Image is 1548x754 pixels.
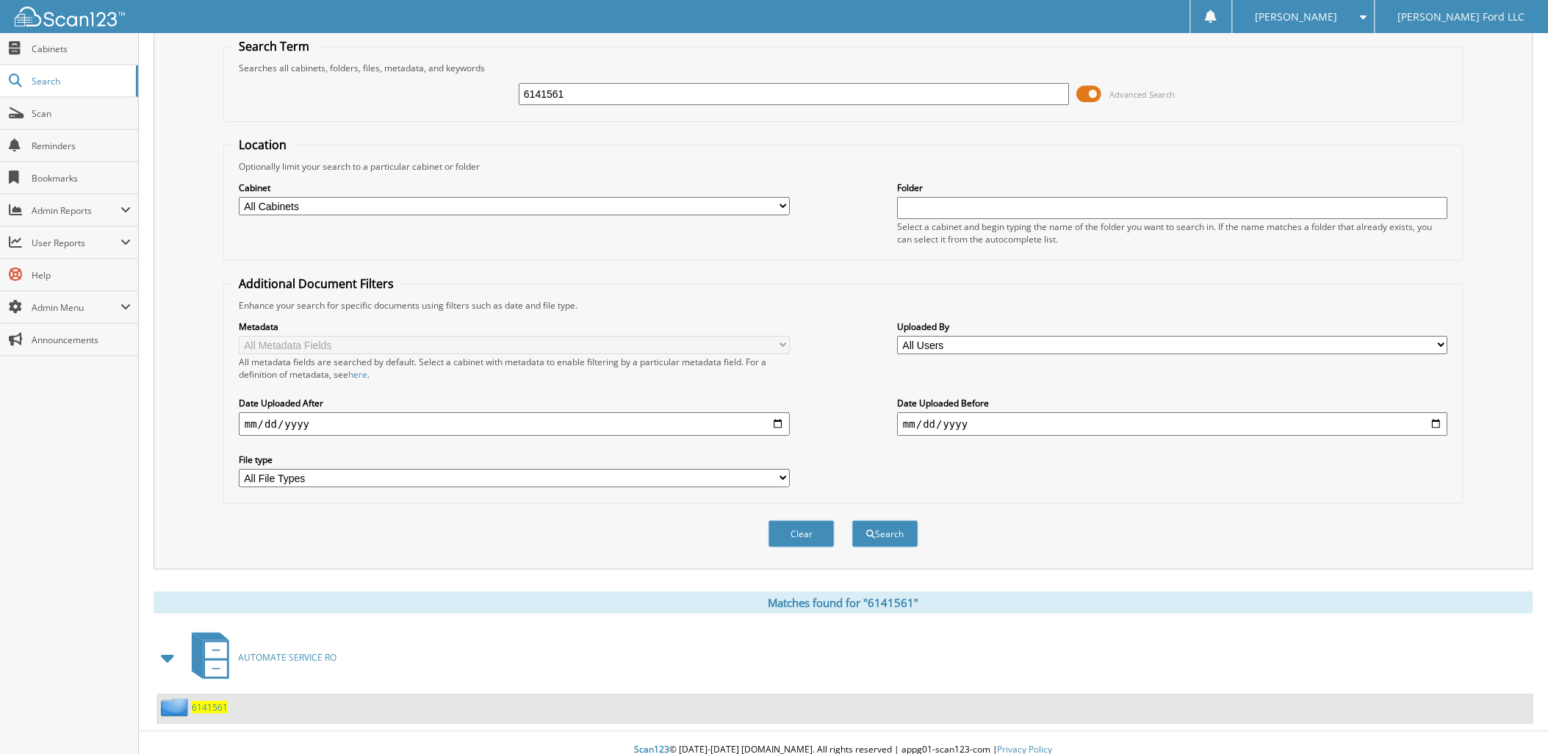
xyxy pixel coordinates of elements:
a: here [348,368,367,381]
div: Enhance your search for specific documents using filters such as date and file type. [231,299,1455,312]
span: Bookmarks [32,172,131,184]
span: User Reports [32,237,120,249]
legend: Location [231,137,294,153]
div: Matches found for "6141561" [154,592,1533,614]
label: Date Uploaded After [239,397,790,409]
label: Uploaded By [897,320,1448,333]
span: Scan [32,107,131,120]
label: File type [239,453,790,466]
div: Optionally limit your search to a particular cabinet or folder [231,160,1455,173]
label: Metadata [239,320,790,333]
img: scan123-logo-white.svg [15,7,125,26]
input: start [239,412,790,436]
a: AUTOMATE SERVICE RO [183,628,336,686]
label: Cabinet [239,182,790,194]
div: Select a cabinet and begin typing the name of the folder you want to search in. If the name match... [897,220,1448,245]
span: [PERSON_NAME] [1256,12,1338,21]
button: Clear [768,520,835,547]
a: 6141561 [192,701,228,714]
span: Help [32,269,131,281]
legend: Additional Document Filters [231,276,401,292]
span: Admin Menu [32,301,120,314]
span: Search [32,75,129,87]
span: Cabinets [32,43,131,55]
button: Search [852,520,918,547]
img: folder2.png [161,698,192,717]
input: end [897,412,1448,436]
span: Reminders [32,140,131,152]
span: [PERSON_NAME] Ford LLC [1398,12,1525,21]
legend: Search Term [231,38,317,54]
iframe: Chat Widget [1475,683,1548,754]
span: Announcements [32,334,131,346]
span: Advanced Search [1110,89,1176,100]
label: Date Uploaded Before [897,397,1448,409]
span: AUTOMATE SERVICE RO [238,651,336,664]
div: Searches all cabinets, folders, files, metadata, and keywords [231,62,1455,74]
span: Admin Reports [32,204,120,217]
div: All metadata fields are searched by default. Select a cabinet with metadata to enable filtering b... [239,356,790,381]
label: Folder [897,182,1448,194]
